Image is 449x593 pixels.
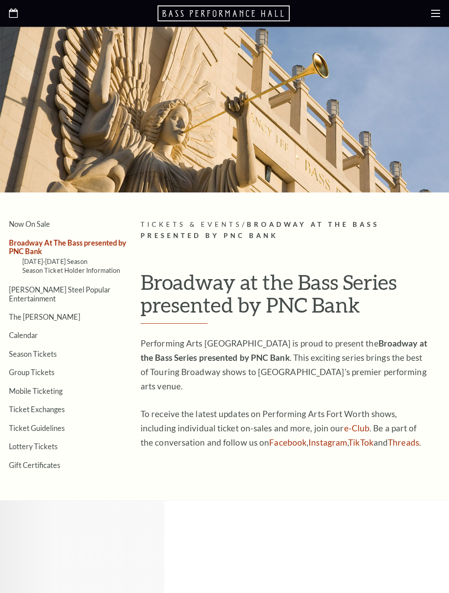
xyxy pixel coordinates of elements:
[9,238,126,255] a: Broadway At The Bass presented by PNC Bank
[308,437,347,447] a: Instagram
[9,442,58,451] a: Lottery Tickets
[141,219,440,242] p: /
[141,407,431,450] p: To receive the latest updates on Performing Arts Fort Worth shows, including individual ticket on...
[22,267,121,274] a: Season Ticket Holder Information
[9,368,54,376] a: Group Tickets
[9,405,65,413] a: Ticket Exchanges
[9,285,111,302] a: [PERSON_NAME] Steel Popular Entertainment
[9,387,62,395] a: Mobile Ticketing
[9,331,38,339] a: Calendar
[9,461,60,469] a: Gift Certificates
[141,336,431,393] p: Performing Arts [GEOGRAPHIC_DATA] is proud to present the . This exciting series brings the best ...
[344,423,370,433] a: e-Club
[141,221,379,239] span: Broadway At The Bass presented by PNC Bank
[141,271,440,324] h1: Broadway at the Bass Series presented by PNC Bank
[9,350,57,358] a: Season Tickets
[141,221,242,228] span: Tickets & Events
[9,424,65,432] a: Ticket Guidelines
[9,313,80,321] a: The [PERSON_NAME]
[269,437,307,447] a: Facebook
[9,220,50,228] a: Now On Sale
[22,258,87,265] a: [DATE]-[DATE] Season
[348,437,374,447] a: TikTok
[141,338,427,363] strong: Broadway at the Bass Series presented by PNC Bank
[388,437,419,447] a: Threads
